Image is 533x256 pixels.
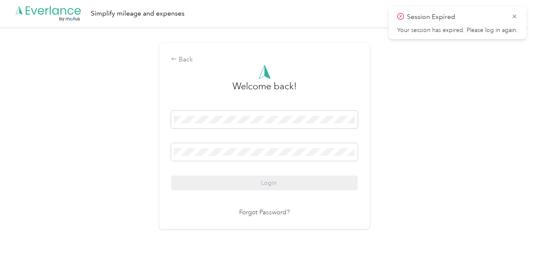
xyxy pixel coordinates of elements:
iframe: Everlance-gr Chat Button Frame [486,209,533,256]
div: Back [171,55,358,65]
a: Forgot Password? [239,208,290,218]
h3: greeting [232,79,297,102]
p: Session Expired [407,12,505,22]
p: Your session has expired. Please log in again. [397,27,518,34]
div: Simplify mileage and expenses [91,8,185,19]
